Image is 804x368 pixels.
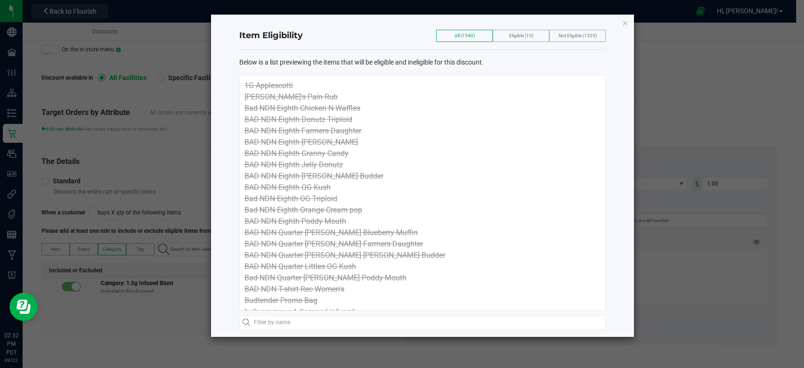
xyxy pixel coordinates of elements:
span: BAD NDN Quarter Littles OG Kush [244,262,356,271]
span: BAD NDN Quarter [PERSON_NAME] Farmers Daughter [244,239,423,248]
span: BAD NDN Eighth OG Kush [244,183,331,192]
span: BAD NDN Eighth Poddy Mouth [244,217,346,226]
span: BAD NDN Eighth Farmers Daughter [244,126,361,135]
span: Bad NDN Eighth OG Triploid [244,194,337,203]
input: Filter by name [239,315,606,329]
span: BAD NDN T-shirt Rec Women's [244,285,344,294]
inline-svg: Search [243,319,250,326]
span: Budtender Promo Bag [244,296,317,305]
span: BAD NDN Eighth [PERSON_NAME] [244,138,358,147]
span: BAD NDN Eighth Granny Candy [244,149,349,158]
div: Below is a list previewing the items that will be eligible and ineligible for this discount. [239,57,606,75]
span: All (1540) [455,33,475,38]
span: Bad NDN Quarter [PERSON_NAME] Poddy Mouth [244,273,406,282]
iframe: Resource center [9,293,38,321]
span: BAD NDN Quarter [PERSON_NAME] Blueberry Muffin [244,228,418,237]
span: [PERSON_NAME]'s Pain Rub [244,92,338,101]
span: BAD NDN Eighth Jelly Donutz [244,160,343,169]
span: BAD NDN Eighth [PERSON_NAME] Budder [244,172,383,180]
span: BAD NDN Quarter [PERSON_NAME] [PERSON_NAME] Budder [244,251,445,260]
span: Eligible (15) [509,33,533,38]
span: Bad NDN Eighth Chicken N Waffles [244,104,360,113]
span: BAD NDN Eighth Donutz Triploid [244,115,352,124]
span: 1G Applescotti [244,81,293,90]
span: bulk pre ground diamond infused [244,307,355,316]
h4: Item Eligibility [239,30,606,42]
span: Bad NDN Eighth Orange Cream pop [244,205,362,214]
span: Not Eligible (1525) [559,33,597,38]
